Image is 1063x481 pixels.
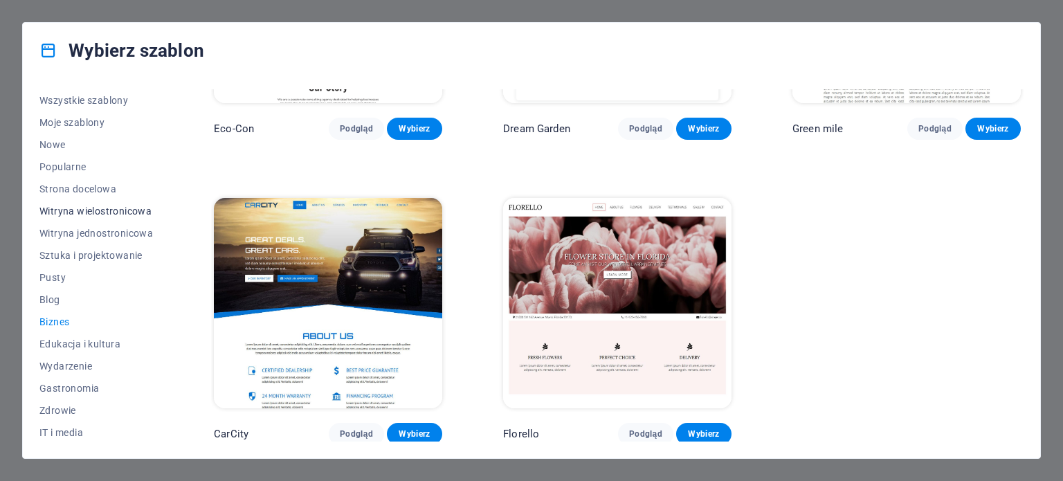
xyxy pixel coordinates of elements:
[39,311,153,333] button: Biznes
[918,123,952,134] span: Podgląd
[39,228,153,239] span: Witryna jednostronicowa
[676,118,732,140] button: Wybierz
[39,183,153,194] span: Strona docelowa
[629,123,662,134] span: Podgląd
[39,178,153,200] button: Strona docelowa
[687,428,720,439] span: Wybierz
[39,134,153,156] button: Nowe
[39,405,153,416] span: Zdrowie
[39,333,153,355] button: Edukacja i kultura
[39,272,153,283] span: Pusty
[39,377,153,399] button: Gastronomia
[387,423,442,445] button: Wybierz
[387,118,442,140] button: Wybierz
[39,361,153,372] span: Wydarzenie
[398,428,431,439] span: Wybierz
[39,294,153,305] span: Blog
[340,123,373,134] span: Podgląd
[503,198,732,408] img: Florello
[39,222,153,244] button: Witryna jednostronicowa
[503,122,570,136] p: Dream Garden
[39,200,153,222] button: Witryna wielostronicowa
[907,118,963,140] button: Podgląd
[39,95,153,106] span: Wszystkie szablony
[792,122,843,136] p: Green mile
[39,39,204,62] h4: Wybierz szablon
[39,206,153,217] span: Witryna wielostronicowa
[214,198,442,408] img: CarCity
[39,338,153,350] span: Edukacja i kultura
[618,423,673,445] button: Podgląd
[965,118,1021,140] button: Wybierz
[39,383,153,394] span: Gastronomia
[39,89,153,111] button: Wszystkie szablony
[39,427,153,438] span: IT i media
[39,289,153,311] button: Blog
[39,244,153,266] button: Sztuka i projektowanie
[39,139,153,150] span: Nowe
[214,122,254,136] p: Eco-Con
[340,428,373,439] span: Podgląd
[39,156,153,178] button: Popularne
[503,427,539,441] p: Florello
[39,266,153,289] button: Pusty
[676,423,732,445] button: Wybierz
[39,399,153,421] button: Zdrowie
[39,117,153,128] span: Moje szablony
[398,123,431,134] span: Wybierz
[39,250,153,261] span: Sztuka i projektowanie
[39,421,153,444] button: IT i media
[329,423,384,445] button: Podgląd
[39,355,153,377] button: Wydarzenie
[39,111,153,134] button: Moje szablony
[687,123,720,134] span: Wybierz
[39,316,153,327] span: Biznes
[214,427,248,441] p: CarCity
[976,123,1010,134] span: Wybierz
[329,118,384,140] button: Podgląd
[629,428,662,439] span: Podgląd
[618,118,673,140] button: Podgląd
[39,161,153,172] span: Popularne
